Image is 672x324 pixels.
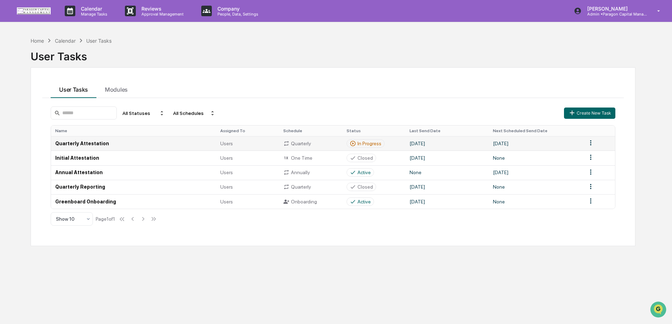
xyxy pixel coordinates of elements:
p: Admin • Paragon Capital Management [582,12,647,17]
div: Closed [357,184,373,190]
iframe: Open customer support [649,301,668,320]
td: None [489,194,582,209]
td: Greenboard Onboarding [51,194,216,209]
th: Status [342,126,405,136]
div: Active [357,170,371,175]
div: 🖐️ [7,90,13,95]
a: 🗄️Attestations [48,86,90,99]
td: [DATE] [405,136,489,151]
div: Quarterly [283,140,338,147]
p: [PERSON_NAME] [582,6,647,12]
p: How can we help? [7,15,128,26]
button: Create New Task [564,108,615,119]
div: Annually [283,169,338,176]
div: Home [31,38,44,44]
button: Modules [96,79,136,98]
div: Start new chat [24,54,115,61]
div: All Statuses [120,108,167,119]
td: Initial Attestation [51,151,216,165]
td: None [489,180,582,194]
p: Calendar [75,6,111,12]
button: User Tasks [51,79,96,98]
a: Powered byPylon [50,119,85,125]
span: Users [220,155,233,161]
div: Calendar [55,38,76,44]
td: [DATE] [405,194,489,209]
p: Company [212,6,262,12]
div: In Progress [357,141,381,146]
span: Data Lookup [14,102,44,109]
div: Onboarding [283,198,338,205]
button: Start new chat [120,56,128,65]
th: Schedule [279,126,342,136]
td: Annual Attestation [51,165,216,180]
p: Reviews [136,6,187,12]
a: 🔎Data Lookup [4,99,47,112]
img: logo [17,7,51,15]
img: 1746055101610-c473b297-6a78-478c-a979-82029cc54cd1 [7,54,20,67]
span: Users [220,184,233,190]
div: We're available if you need us! [24,61,89,67]
span: Preclearance [14,89,45,96]
td: [DATE] [489,165,582,180]
th: Name [51,126,216,136]
p: Approval Management [136,12,187,17]
div: Active [357,199,371,204]
th: Last Send Date [405,126,489,136]
div: Closed [357,155,373,161]
td: [DATE] [405,180,489,194]
p: People, Data, Settings [212,12,262,17]
span: Attestations [58,89,87,96]
a: 🖐️Preclearance [4,86,48,99]
div: User Tasks [86,38,112,44]
div: All Schedules [170,108,218,119]
div: One Time [283,155,338,161]
div: Quarterly [283,184,338,190]
td: None [405,165,489,180]
span: Users [220,141,233,146]
th: Next Scheduled Send Date [489,126,582,136]
div: 🔎 [7,103,13,109]
span: Users [220,170,233,175]
td: [DATE] [405,151,489,165]
p: Manage Tasks [75,12,111,17]
th: Assigned To [216,126,279,136]
span: Users [220,199,233,204]
div: User Tasks [31,44,635,63]
td: [DATE] [489,136,582,151]
div: Page 1 of 1 [96,216,115,222]
span: Pylon [70,120,85,125]
td: Quarterly Reporting [51,180,216,194]
div: 🗄️ [51,90,57,95]
td: None [489,151,582,165]
td: Quarterly Attestation [51,136,216,151]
